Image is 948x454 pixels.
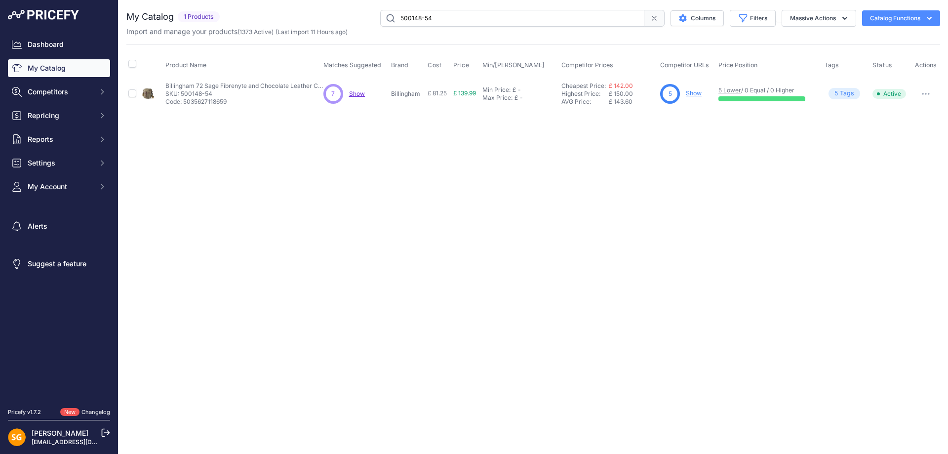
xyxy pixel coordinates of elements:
[730,10,776,27] button: Filters
[165,82,323,90] p: Billingham 72 Sage Fibrenyte and Chocolate Leather Camera Bag
[561,90,609,98] div: Highest Price:
[239,28,272,36] a: 1373 Active
[453,61,470,69] span: Price
[518,94,523,102] div: -
[331,89,335,98] span: 7
[718,86,741,94] a: 5 Lower
[609,98,656,106] div: £ 143.60
[8,107,110,124] button: Repricing
[28,158,92,168] span: Settings
[8,255,110,273] a: Suggest a feature
[669,89,672,98] span: 5
[829,88,860,99] span: Tag
[718,61,757,69] span: Price Position
[872,61,892,69] span: Status
[276,28,348,36] span: (Last import 11 Hours ago)
[915,61,937,69] span: Actions
[428,61,443,69] button: Cost
[8,408,41,416] div: Pricefy v1.7.2
[165,90,323,98] p: SKU: 500148-54
[516,86,521,94] div: -
[609,90,633,97] span: £ 150.00
[609,82,633,89] a: £ 142.00
[126,10,174,24] h2: My Catalog
[482,61,545,69] span: Min/[PERSON_NAME]
[514,94,518,102] div: £
[862,10,940,26] button: Catalog Functions
[453,89,476,97] span: £ 139.99
[380,10,644,27] input: Search
[165,61,206,69] span: Product Name
[561,98,609,106] div: AVG Price:
[825,61,839,69] span: Tags
[349,90,365,97] a: Show
[28,182,92,192] span: My Account
[482,94,513,102] div: Max Price:
[8,59,110,77] a: My Catalog
[428,61,441,69] span: Cost
[453,61,472,69] button: Price
[671,10,724,26] button: Columns
[428,89,447,97] span: £ 81.25
[126,27,348,37] p: Import and manage your products
[561,82,606,89] a: Cheapest Price:
[237,28,274,36] span: ( )
[834,89,838,98] span: 5
[391,90,424,98] p: Billingham
[8,83,110,101] button: Competitors
[81,409,110,415] a: Changelog
[28,134,92,144] span: Reports
[482,86,511,94] div: Min Price:
[660,61,709,69] span: Competitor URLs
[8,130,110,148] button: Reports
[686,89,702,97] a: Show
[872,61,894,69] button: Status
[782,10,856,27] button: Massive Actions
[323,61,381,69] span: Matches Suggested
[60,408,79,416] span: New
[561,61,613,69] span: Competitor Prices
[8,10,79,20] img: Pricefy Logo
[8,154,110,172] button: Settings
[32,438,135,446] a: [EMAIL_ADDRESS][DOMAIN_NAME]
[8,36,110,396] nav: Sidebar
[8,217,110,235] a: Alerts
[28,87,92,97] span: Competitors
[391,61,408,69] span: Brand
[718,86,815,94] p: / 0 Equal / 0 Higher
[851,89,854,98] span: s
[178,11,220,23] span: 1 Products
[28,111,92,121] span: Repricing
[8,178,110,196] button: My Account
[513,86,516,94] div: £
[165,98,323,106] p: Code: 5035627118659
[872,89,906,99] span: Active
[8,36,110,53] a: Dashboard
[32,429,88,437] a: [PERSON_NAME]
